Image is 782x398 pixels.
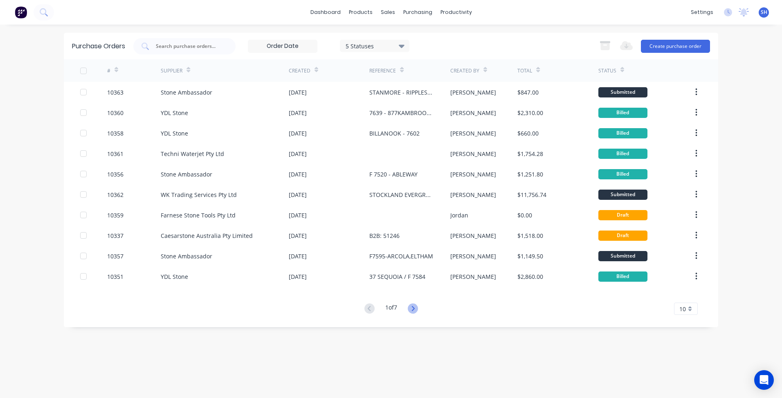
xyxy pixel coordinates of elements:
[517,149,543,158] div: $1,754.28
[107,170,124,179] div: 10356
[289,231,307,240] div: [DATE]
[346,41,404,50] div: 5 Statuses
[369,231,400,240] div: B2B: 51246
[161,252,212,260] div: Stone Ambassador
[107,211,124,219] div: 10359
[598,210,647,220] div: Draft
[598,231,647,241] div: Draft
[289,129,307,138] div: [DATE]
[107,231,124,240] div: 10337
[161,190,237,199] div: WK Trading Services Pty Ltd
[161,149,224,158] div: Techni Waterjet Pty Ltd
[289,149,307,158] div: [DATE]
[161,88,212,97] div: Stone Ambassador
[161,211,236,219] div: Farnese Stone Tools Pty Ltd
[450,109,496,117] div: [PERSON_NAME]
[369,252,433,260] div: F7595-ARCOLA,ELTHAM
[155,42,223,50] input: Search purchase orders...
[107,272,124,281] div: 10351
[107,109,124,117] div: 10360
[450,190,496,199] div: [PERSON_NAME]
[161,109,188,117] div: YDL Stone
[369,88,434,97] div: STANMORE - RIPPLESIDE
[107,129,124,138] div: 10358
[306,6,345,18] a: dashboard
[450,252,496,260] div: [PERSON_NAME]
[107,67,110,75] div: #
[598,87,647,97] div: Submitted
[289,211,307,219] div: [DATE]
[517,67,532,75] div: Total
[161,129,188,138] div: YDL Stone
[107,149,124,158] div: 10361
[598,149,647,159] div: Billed
[598,190,647,200] div: Submitted
[450,67,479,75] div: Created By
[598,108,647,118] div: Billed
[687,6,717,18] div: settings
[161,231,253,240] div: Caesarstone Australia Pty Limited
[369,129,420,138] div: BILLANOOK - 7602
[107,190,124,199] div: 10362
[450,231,496,240] div: [PERSON_NAME]
[399,6,436,18] div: purchasing
[517,129,539,138] div: $660.00
[598,169,647,179] div: Billed
[517,170,543,179] div: $1,251.80
[345,6,377,18] div: products
[289,190,307,199] div: [DATE]
[72,41,125,51] div: Purchase Orders
[598,128,647,138] div: Billed
[289,109,307,117] div: [DATE]
[517,88,539,97] div: $847.00
[679,305,686,313] span: 10
[107,252,124,260] div: 10357
[369,272,425,281] div: 37 SEQUOIA / F 7584
[385,303,397,315] div: 1 of 7
[107,88,124,97] div: 10363
[161,272,188,281] div: YDL Stone
[450,129,496,138] div: [PERSON_NAME]
[436,6,476,18] div: productivity
[450,272,496,281] div: [PERSON_NAME]
[450,211,468,219] div: Jordan
[598,251,647,261] div: Submitted
[517,252,543,260] div: $1,149.50
[517,109,543,117] div: $2,310.00
[15,6,27,18] img: Factory
[517,190,546,199] div: $11,756.74
[369,170,418,179] div: F 7520 - ABLEWAY
[450,88,496,97] div: [PERSON_NAME]
[161,67,182,75] div: Supplier
[598,271,647,282] div: Billed
[754,370,774,390] div: Open Intercom Messenger
[289,252,307,260] div: [DATE]
[369,109,434,117] div: 7639 - 877KAMBROOK VARIATIONS
[517,211,532,219] div: $0.00
[450,149,496,158] div: [PERSON_NAME]
[248,40,317,52] input: Order Date
[161,170,212,179] div: Stone Ambassador
[450,170,496,179] div: [PERSON_NAME]
[517,231,543,240] div: $1,518.00
[369,67,396,75] div: Reference
[641,40,710,53] button: Create purchase order
[517,272,543,281] div: $2,860.00
[289,88,307,97] div: [DATE]
[289,67,310,75] div: Created
[598,67,616,75] div: Status
[289,272,307,281] div: [DATE]
[289,170,307,179] div: [DATE]
[377,6,399,18] div: sales
[369,190,434,199] div: STOCKLAND EVERGREEN 7583
[761,9,767,16] span: SH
